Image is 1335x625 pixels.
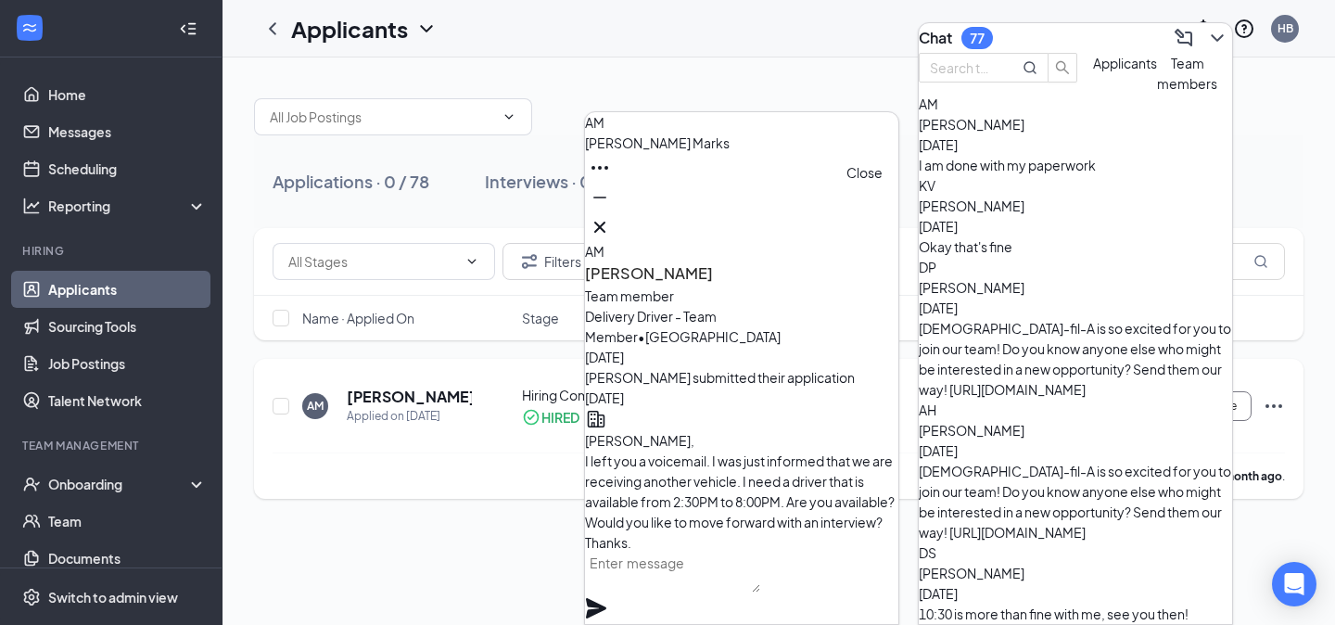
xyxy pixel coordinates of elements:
[585,112,898,133] div: AM
[1192,18,1214,40] svg: Notifications
[919,136,958,153] span: [DATE]
[919,218,958,235] span: [DATE]
[919,155,1232,175] div: I am done with my paperwork
[919,279,1024,296] span: [PERSON_NAME]
[48,150,207,187] a: Scheduling
[522,309,559,327] span: Stage
[48,540,207,577] a: Documents
[919,257,1232,277] div: DP
[270,107,494,127] input: All Job Postings
[585,183,615,212] button: Minimize
[48,271,207,308] a: Applicants
[589,186,611,209] svg: Minimize
[22,475,41,493] svg: UserCheck
[585,349,624,365] span: [DATE]
[48,382,207,419] a: Talent Network
[485,170,615,193] div: Interviews · 0 / 7
[1206,27,1228,49] svg: ChevronDown
[415,18,438,40] svg: ChevronDown
[307,398,324,414] div: AM
[585,306,898,347] div: Delivery Driver - Team Member • [GEOGRAPHIC_DATA]
[273,170,429,193] div: Applications · 0 / 78
[585,261,898,286] h3: [PERSON_NAME]
[919,604,1232,624] div: 10:30 is more than fine with me, see you then!
[288,251,457,272] input: All Stages
[1263,395,1285,417] svg: Ellipses
[20,19,39,37] svg: WorkstreamLogo
[846,162,883,183] div: Close
[919,461,1232,542] div: [DEMOGRAPHIC_DATA]-fil-A is so excited for you to join our team! Do you know anyone else who migh...
[48,345,207,382] a: Job Postings
[585,241,898,261] div: AM
[1023,60,1037,75] svg: MagnifyingGlass
[919,94,1232,114] div: AM
[585,597,607,619] svg: Plane
[48,308,207,345] a: Sourcing Tools
[48,197,208,215] div: Reporting
[1173,27,1195,49] svg: ComposeMessage
[589,157,611,179] svg: Ellipses
[22,438,203,453] div: Team Management
[1278,20,1293,36] div: HB
[919,175,1232,196] div: KV
[179,19,197,38] svg: Collapse
[585,432,895,571] span: [PERSON_NAME], I left you a voicemail. I was just informed that we are receiving another vehicle....
[522,408,540,427] svg: CheckmarkCircle
[347,387,472,407] h5: [PERSON_NAME]
[291,13,408,45] h1: Applicants
[919,422,1024,439] span: [PERSON_NAME]
[919,565,1024,581] span: [PERSON_NAME]
[919,28,952,48] h3: Chat
[1048,53,1077,83] button: search
[22,197,41,215] svg: Analysis
[1202,23,1232,53] button: ChevronDown
[585,286,898,306] div: Team member
[541,408,579,427] div: HIRED
[585,389,624,406] span: [DATE]
[522,386,679,404] div: Hiring Complete
[585,408,607,430] svg: Company
[919,542,1232,563] div: DS
[48,76,207,113] a: Home
[919,318,1232,400] div: [DEMOGRAPHIC_DATA]-fil-A is so excited for you to join our team! Do you know anyone else who migh...
[585,134,730,151] span: [PERSON_NAME] Marks
[48,503,207,540] a: Team
[585,367,898,388] div: [PERSON_NAME] submitted their application
[585,212,615,242] button: Cross
[261,18,284,40] svg: ChevronLeft
[1215,469,1282,483] b: a month ago
[1169,23,1199,53] button: ComposeMessage
[970,31,985,46] div: 77
[919,236,1232,257] div: Okay that's fine
[22,243,203,259] div: Hiring
[930,57,997,78] input: Search team member
[585,153,615,183] button: Ellipses
[48,475,191,493] div: Onboarding
[919,400,1232,420] div: AH
[919,198,1024,214] span: [PERSON_NAME]
[1233,18,1255,40] svg: QuestionInfo
[919,300,958,316] span: [DATE]
[22,588,41,606] svg: Settings
[48,588,178,606] div: Switch to admin view
[1157,55,1217,92] span: Team members
[502,109,516,124] svg: ChevronDown
[1049,60,1076,75] span: search
[919,442,958,459] span: [DATE]
[502,243,597,280] button: Filter Filters
[1093,55,1157,71] span: Applicants
[347,407,472,426] div: Applied on [DATE]
[302,309,414,327] span: Name · Applied On
[464,254,479,269] svg: ChevronDown
[1272,562,1316,606] div: Open Intercom Messenger
[919,585,958,602] span: [DATE]
[589,216,611,238] svg: Cross
[48,113,207,150] a: Messages
[919,116,1024,133] span: [PERSON_NAME]
[1253,254,1268,269] svg: MagnifyingGlass
[518,250,540,273] svg: Filter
